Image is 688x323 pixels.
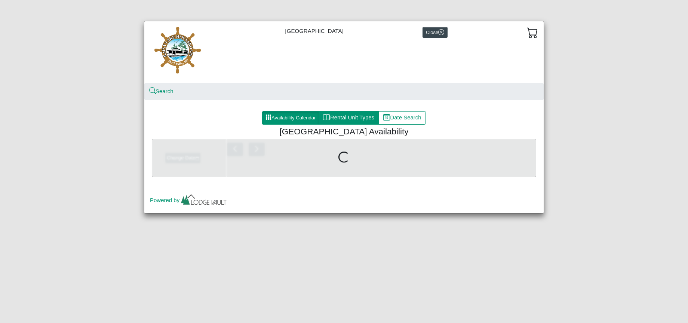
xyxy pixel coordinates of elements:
[378,111,426,125] button: calendar dateDate Search
[323,114,330,121] svg: book
[150,88,156,94] svg: search
[150,27,206,77] img: 55466189-bbd8-41c3-ab33-5e957c8145a3.jpg
[179,192,228,209] img: lv-small.ca335149.png
[265,114,271,120] svg: grid3x3 gap fill
[438,29,444,35] svg: x circle
[319,111,379,125] button: bookRental Unit Types
[383,114,390,121] svg: calendar date
[527,27,538,38] svg: cart
[144,21,544,83] div: [GEOGRAPHIC_DATA]
[262,111,319,125] button: grid3x3 gap fillAvailability Calendar
[423,27,448,38] button: Closex circle
[150,197,228,203] a: Powered by
[150,88,173,94] a: searchSearch
[157,127,531,137] h4: [GEOGRAPHIC_DATA] Availability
